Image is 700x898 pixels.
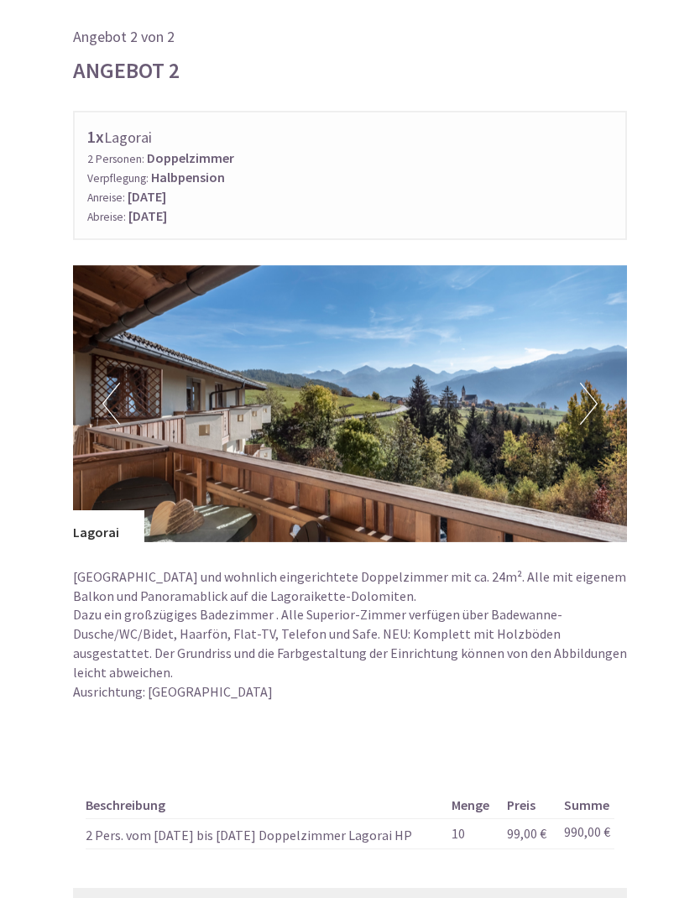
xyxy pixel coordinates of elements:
div: Freitag [241,13,311,41]
span: Angebot 2 von 2 [73,27,175,46]
small: 2 Personen: [87,152,144,166]
small: Anreise: [87,191,125,205]
small: Abreise: [87,210,126,224]
div: Lagorai [87,125,613,149]
td: 2 Pers. vom [DATE] bis [DATE] Doppelzimmer Lagorai HP [86,819,445,849]
b: Doppelzimmer [147,149,234,166]
div: Naturhotel Waldheim [25,49,259,62]
th: Summe [557,792,614,818]
button: Next [580,383,598,425]
span: 99,00 € [507,825,546,842]
b: [DATE] [128,207,167,224]
small: 14:43 [25,81,259,93]
div: Guten Tag, wie können wir Ihnen helfen? [13,45,267,97]
button: Senden [462,442,552,472]
div: Lagorai [73,510,144,542]
th: Menge [445,792,500,818]
b: 1x [87,126,104,147]
img: image [73,265,627,542]
small: Verpflegung: [87,171,149,185]
b: Halbpension [151,169,225,185]
b: [DATE] [128,188,166,205]
td: 10 [445,819,500,849]
td: 990,00 € [557,819,614,849]
p: [GEOGRAPHIC_DATA] und wohnlich eingerichtete Doppelzimmer mit ca. 24m². Alle mit eigenem Balkon u... [73,567,627,721]
th: Preis [500,792,557,818]
button: Previous [102,383,120,425]
th: Beschreibung [86,792,445,818]
div: Angebot 2 [73,55,180,86]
